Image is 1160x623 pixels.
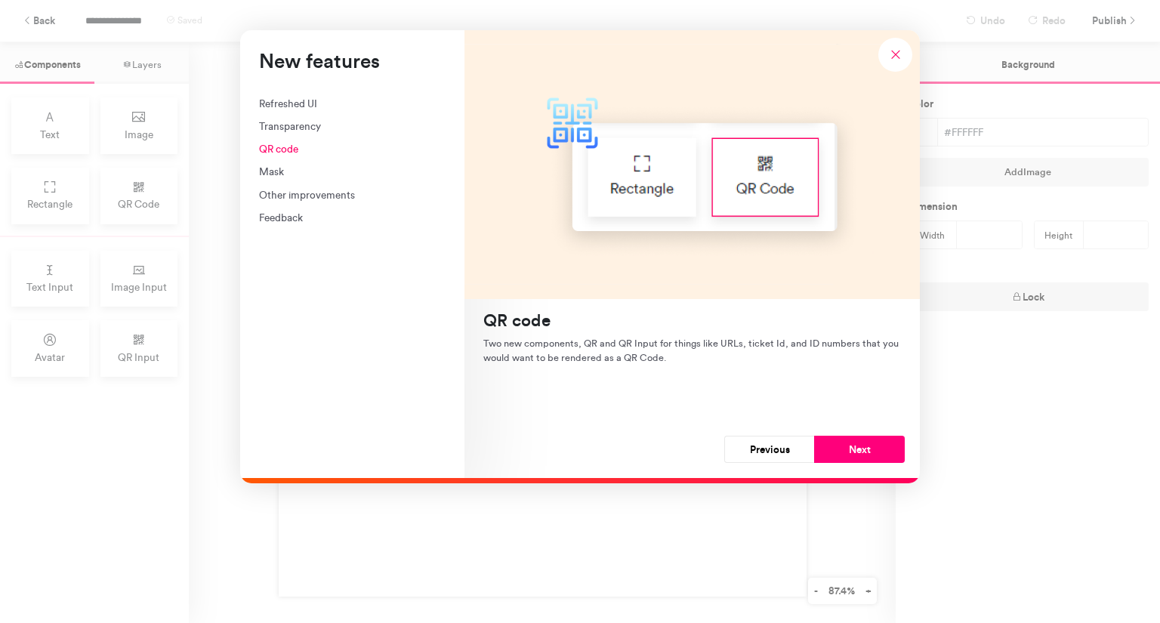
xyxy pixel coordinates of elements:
div: QR code [259,141,446,156]
div: Feedback [259,210,446,225]
div: Transparency [259,119,446,134]
div: Mask [259,164,446,179]
div: New features [240,30,920,483]
h4: QR code [483,310,901,331]
h3: New features [259,49,446,73]
div: Navigation button [724,436,905,463]
p: Two new components, QR and QR Input for things like URLs, ticket Id, and ID numbers that you woul... [483,336,901,365]
button: Previous [724,436,815,463]
iframe: Drift Widget Chat Controller [1084,547,1142,605]
button: Next [814,436,905,463]
div: Refreshed UI [259,96,446,111]
div: Other improvements [259,187,446,202]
